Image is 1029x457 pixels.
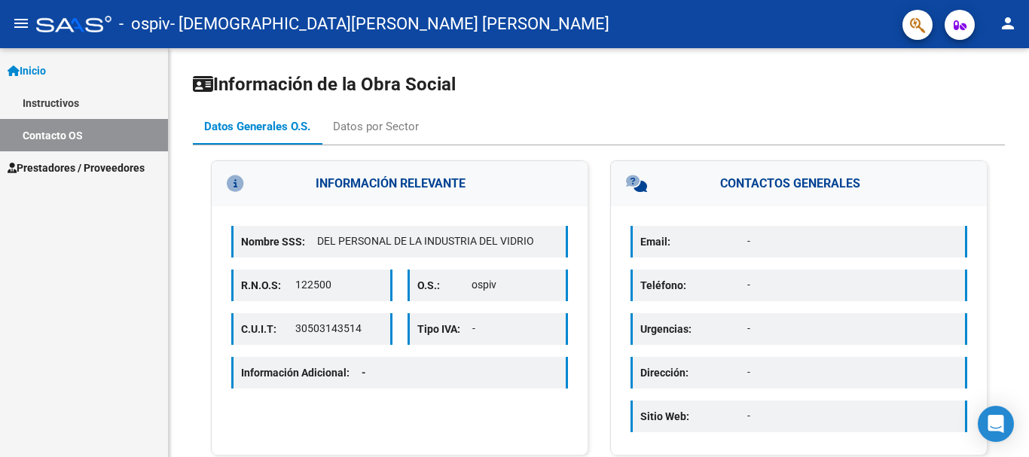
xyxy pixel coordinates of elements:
p: - [472,321,559,337]
p: 122500 [295,277,382,293]
p: Teléfono: [640,277,747,294]
p: Urgencias: [640,321,747,337]
p: - [747,277,957,293]
p: - [747,233,957,249]
p: ospiv [472,277,558,293]
span: - [DEMOGRAPHIC_DATA][PERSON_NAME] [PERSON_NAME] [170,8,609,41]
span: Prestadores / Proveedores [8,160,145,176]
p: C.U.I.T: [241,321,295,337]
p: Información Adicional: [241,364,378,381]
p: R.N.O.S: [241,277,295,294]
div: Datos por Sector [333,118,419,135]
h3: INFORMACIÓN RELEVANTE [212,161,588,206]
p: O.S.: [417,277,472,294]
span: - [362,367,366,379]
h1: Información de la Obra Social [193,72,1005,96]
h3: CONTACTOS GENERALES [611,161,987,206]
p: Dirección: [640,364,747,381]
p: 30503143514 [295,321,382,337]
p: - [747,408,957,424]
div: Datos Generales O.S. [204,118,310,135]
p: Email: [640,233,747,250]
span: Inicio [8,62,46,79]
mat-icon: person [999,14,1017,32]
mat-icon: menu [12,14,30,32]
span: - ospiv [119,8,170,41]
p: Sitio Web: [640,408,747,425]
div: Open Intercom Messenger [978,406,1014,442]
p: Nombre SSS: [241,233,317,250]
p: - [747,321,957,337]
p: DEL PERSONAL DE LA INDUSTRIA DEL VIDRIO [317,233,558,249]
p: - [747,364,957,380]
p: Tipo IVA: [417,321,472,337]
